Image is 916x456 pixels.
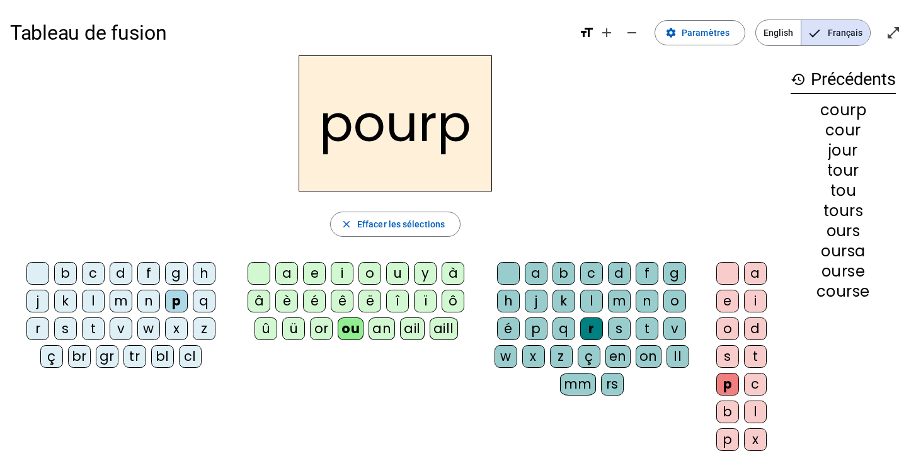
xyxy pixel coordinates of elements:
div: x [744,428,767,451]
div: q [552,317,575,340]
span: Français [801,20,870,45]
h3: Précédents [791,66,896,94]
div: b [54,262,77,285]
button: Diminuer la taille de la police [619,20,644,45]
div: p [716,373,739,396]
div: n [137,290,160,312]
div: f [636,262,658,285]
div: br [68,345,91,368]
div: b [552,262,575,285]
div: mm [560,373,596,396]
div: y [414,262,437,285]
button: Augmenter la taille de la police [594,20,619,45]
div: o [716,317,739,340]
div: courp [791,103,896,118]
div: m [608,290,631,312]
div: t [82,317,105,340]
div: w [495,345,517,368]
div: c [580,262,603,285]
div: bl [151,345,174,368]
div: s [54,317,77,340]
div: t [744,345,767,368]
div: z [193,317,215,340]
div: oursa [791,244,896,259]
span: Effacer les sélections [357,217,445,232]
div: a [525,262,547,285]
div: tr [123,345,146,368]
mat-icon: add [599,25,614,40]
div: i [331,262,353,285]
div: u [386,262,409,285]
div: ll [667,345,689,368]
div: l [580,290,603,312]
div: f [137,262,160,285]
div: à [442,262,464,285]
div: h [193,262,215,285]
div: s [716,345,739,368]
div: cour [791,123,896,138]
div: l [744,401,767,423]
h1: Tableau de fusion [10,13,569,53]
div: ü [282,317,305,340]
div: d [744,317,767,340]
div: tou [791,183,896,198]
div: ou [338,317,364,340]
div: e [716,290,739,312]
div: p [716,428,739,451]
div: x [165,317,188,340]
div: ours [791,224,896,239]
div: an [369,317,395,340]
div: é [303,290,326,312]
div: ê [331,290,353,312]
mat-icon: settings [665,27,677,38]
div: ç [40,345,63,368]
div: e [303,262,326,285]
div: jour [791,143,896,158]
mat-button-toggle-group: Language selection [755,20,871,46]
div: o [358,262,381,285]
h2: pourp [299,55,492,191]
mat-icon: close [341,219,352,230]
div: ourse [791,264,896,279]
div: r [580,317,603,340]
mat-icon: format_size [579,25,594,40]
div: ô [442,290,464,312]
div: en [605,345,631,368]
div: course [791,284,896,299]
div: z [550,345,573,368]
div: gr [96,345,118,368]
div: g [663,262,686,285]
div: k [54,290,77,312]
div: i [744,290,767,312]
div: a [744,262,767,285]
div: t [636,317,658,340]
div: d [110,262,132,285]
div: g [165,262,188,285]
div: m [110,290,132,312]
div: x [522,345,545,368]
div: l [82,290,105,312]
mat-icon: open_in_full [886,25,901,40]
div: rs [601,373,624,396]
div: o [663,290,686,312]
div: on [636,345,661,368]
div: c [82,262,105,285]
div: â [248,290,270,312]
div: tour [791,163,896,178]
div: q [193,290,215,312]
button: Paramètres [655,20,745,45]
div: h [497,290,520,312]
div: î [386,290,409,312]
div: è [275,290,298,312]
div: é [497,317,520,340]
div: ç [578,345,600,368]
div: n [636,290,658,312]
div: k [552,290,575,312]
div: p [165,290,188,312]
div: or [310,317,333,340]
button: Effacer les sélections [330,212,461,237]
div: ail [400,317,425,340]
div: s [608,317,631,340]
div: w [137,317,160,340]
div: c [744,373,767,396]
